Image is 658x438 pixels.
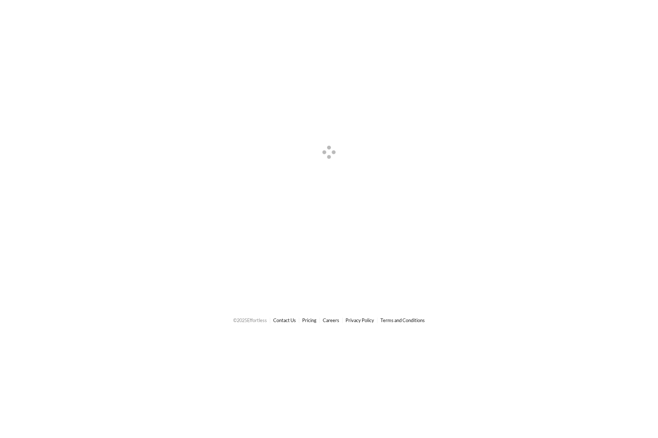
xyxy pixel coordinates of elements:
a: Contact Us [273,317,296,323]
a: Privacy Policy [346,317,374,323]
a: Pricing [302,317,317,323]
a: Careers [323,317,339,323]
a: Terms and Conditions [380,317,425,323]
span: © 2025 Effortless [233,317,267,323]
